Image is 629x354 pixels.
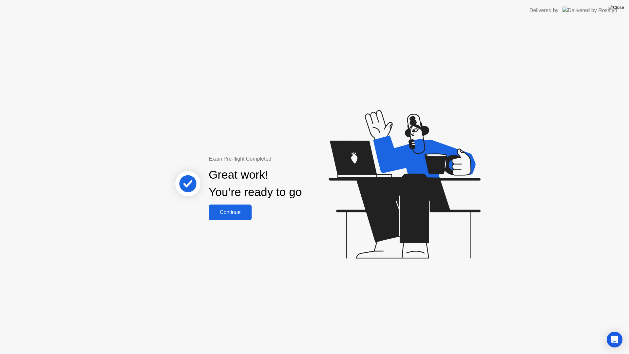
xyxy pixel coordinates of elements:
div: Continue [211,209,250,215]
div: Delivered by [529,7,559,14]
img: Close [608,5,624,10]
img: Delivered by Rosalyn [562,7,617,14]
button: Continue [209,205,252,220]
div: Open Intercom Messenger [607,332,622,347]
div: Great work! You’re ready to go [209,166,302,201]
div: Exam Pre-flight Completed [209,155,344,163]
